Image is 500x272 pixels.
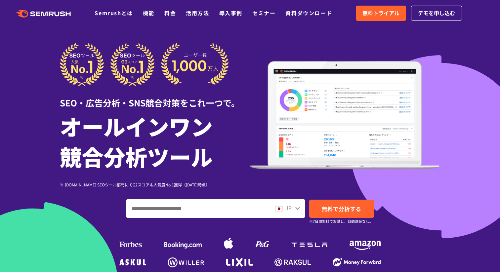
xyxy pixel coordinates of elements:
a: 無料で分析する [309,200,374,218]
span: 無料トライアル [362,9,399,18]
a: 機能 [143,9,154,17]
input: ドメイン、キーワードまたはURLを入力してください [126,200,270,217]
a: 無料トライアル [356,6,406,21]
a: 料金 [164,9,176,17]
a: セミナー [252,9,275,17]
span: JP [285,204,292,212]
a: 活用方法 [186,9,209,17]
a: デモを申し込む [411,6,462,21]
h1: オールインワン 競合分析ツール [60,111,250,172]
small: ※7日間無料でお試し。自動課金なし。 [309,218,373,224]
span: デモを申し込む [418,9,455,18]
a: 導入事例 [219,9,242,17]
a: 資料ダウンロード [285,9,332,17]
div: ※ [DOMAIN_NAME] SEOツール部門にてG2スコア＆人気度No.1獲得（[DATE]時点） [60,181,250,188]
div: SEO・広告分析・SNS競合対策をこれ一つで。 [60,86,250,109]
a: Semrushとは [95,9,133,17]
span: 無料で分析する [322,205,361,213]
